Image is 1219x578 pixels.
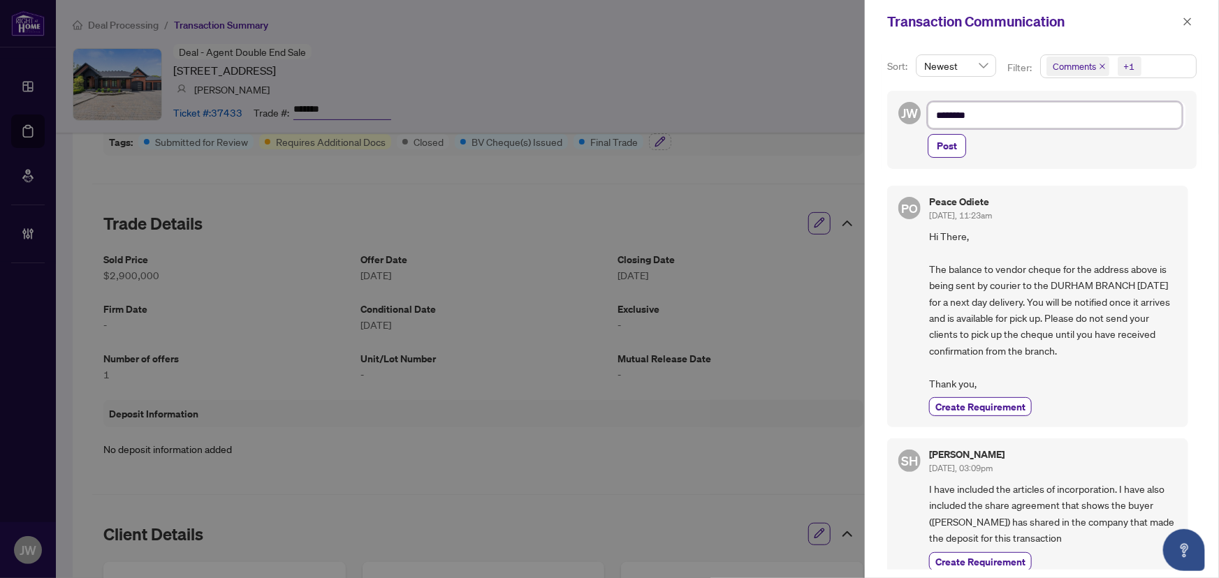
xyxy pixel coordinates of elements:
[935,399,1025,414] span: Create Requirement
[1124,59,1135,73] div: +1
[1163,529,1205,571] button: Open asap
[929,397,1032,416] button: Create Requirement
[887,11,1178,32] div: Transaction Communication
[887,59,910,74] p: Sort:
[929,552,1032,571] button: Create Requirement
[1183,17,1192,27] span: close
[929,463,993,473] span: [DATE], 03:09pm
[901,103,918,123] span: JW
[1053,59,1096,73] span: Comments
[929,481,1177,547] span: I have included the articles of incorporation. I have also included the share agreement that show...
[937,135,957,157] span: Post
[929,228,1177,392] span: Hi There, The balance to vendor cheque for the address above is being sent by courier to the DURH...
[901,451,918,470] span: SH
[929,450,1005,459] h5: [PERSON_NAME]
[935,554,1025,569] span: Create Requirement
[1007,60,1034,75] p: Filter:
[901,199,917,218] span: PO
[929,210,992,221] span: [DATE], 11:23am
[1099,63,1106,70] span: close
[924,55,988,76] span: Newest
[928,134,966,158] button: Post
[1046,57,1109,76] span: Comments
[929,197,992,207] h5: Peace Odiete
